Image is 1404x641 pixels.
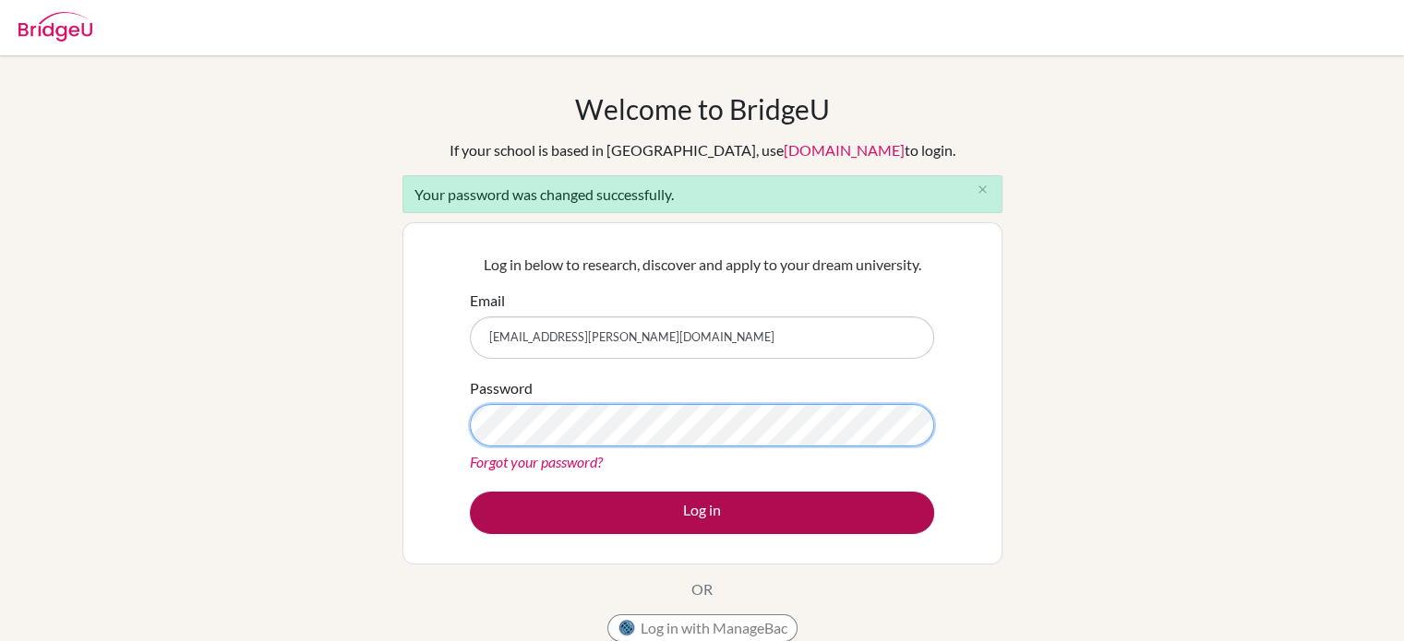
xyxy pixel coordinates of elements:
div: If your school is based in [GEOGRAPHIC_DATA], use to login. [450,139,955,161]
label: Password [470,377,533,399]
p: OR [691,578,713,600]
button: Log in [470,492,934,534]
div: Your password was changed successfully. [402,175,1002,213]
h1: Welcome to BridgeU [575,92,830,125]
p: Log in below to research, discover and apply to your dream university. [470,254,934,276]
a: [DOMAIN_NAME] [784,141,905,159]
label: Email [470,290,505,312]
a: Forgot your password? [470,453,603,470]
i: close [976,183,990,196]
button: Close [965,176,1002,204]
img: Bridge-U [18,12,92,42]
